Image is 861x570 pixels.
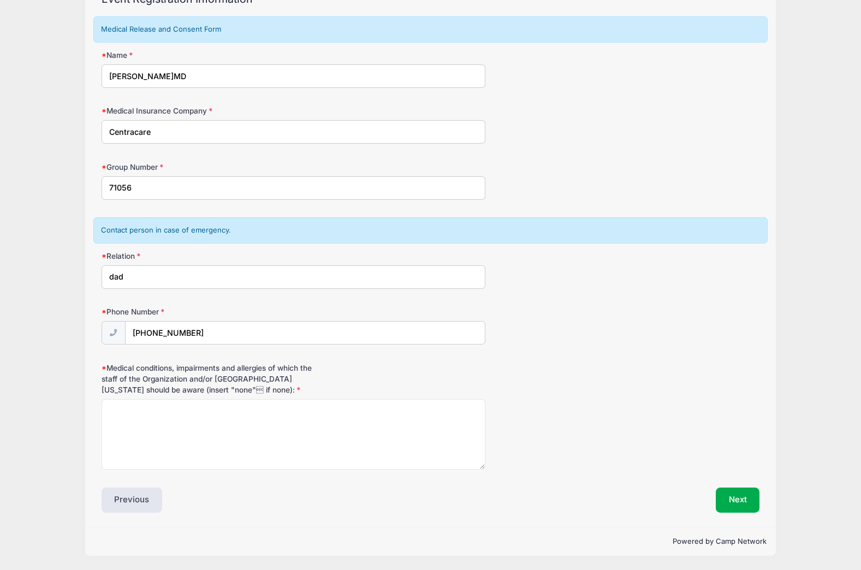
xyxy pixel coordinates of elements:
div: Contact person in case of emergency. [93,217,768,244]
div: Medical Release and Consent Form [93,16,768,43]
p: Powered by Camp Network [94,536,767,547]
label: Phone Number [102,306,321,317]
label: Group Number [102,162,321,173]
label: Medical conditions, impairments and allergies of which the staff of the Organization and/or [GEOG... [102,363,321,396]
button: Next [716,488,760,513]
label: Name [102,50,321,61]
label: Medical Insurance Company [102,105,321,116]
input: (xxx) xxx-xxxx [125,321,485,345]
label: Relation [102,251,321,262]
button: Previous [102,488,163,513]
